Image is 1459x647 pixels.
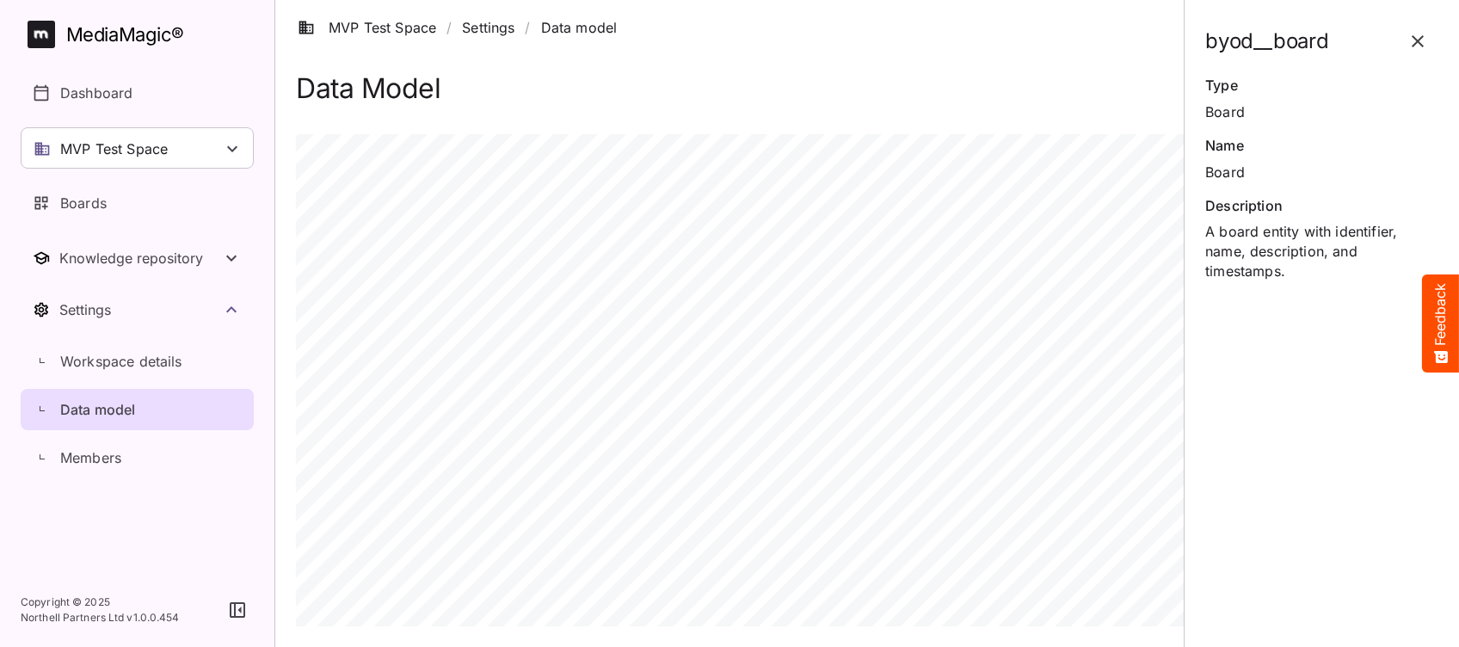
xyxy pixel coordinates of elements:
h2: byod__board [1205,29,1397,54]
div: Board [1205,102,1438,122]
a: Data model [21,389,254,430]
p: MVP Test Space [60,139,168,159]
a: Workspace details [21,341,254,382]
a: MVP Test Space [298,17,436,38]
p: Workspace details [60,351,182,372]
div: Name [1205,136,1438,156]
div: A board entity with identifier, name, description, and timestamps. [1205,222,1438,281]
nav: Knowledge repository [21,237,254,279]
nav: Settings [21,289,254,482]
div: Description [1205,196,1438,216]
p: Data model [60,399,136,420]
span: / [525,17,530,38]
button: Feedback [1422,274,1459,373]
p: Northell Partners Ltd v 1.0.0.454 [21,610,180,625]
button: Toggle Settings [21,289,254,330]
a: MediaMagic® [28,21,254,48]
div: Settings [59,301,221,318]
div: Type [1205,76,1438,96]
div: Knowledge repository [59,250,221,267]
div: Board [1205,163,1438,182]
p: Copyright © 2025 [21,595,180,610]
a: Boards [21,182,254,224]
button: Toggle Knowledge repository [21,237,254,279]
h1: Data Model [296,72,440,104]
p: Members [60,447,121,468]
p: Boards [60,193,107,213]
a: Settings [462,17,514,38]
div: MediaMagic ® [66,21,184,49]
p: Dashboard [60,83,132,103]
span: / [446,17,452,38]
a: Dashboard [21,72,254,114]
a: Members [21,437,254,478]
